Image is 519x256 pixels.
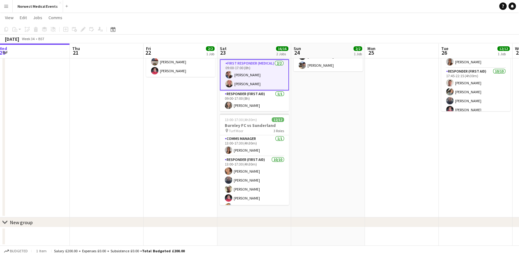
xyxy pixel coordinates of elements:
[354,52,362,56] div: 1 Job
[274,128,284,133] span: 3 Roles
[276,46,288,51] span: 16/16
[145,49,151,56] span: 22
[5,36,19,42] div: [DATE]
[220,90,289,111] app-card-role: Responder (First Aid)1/109:00-17:00 (8h)[PERSON_NAME]
[20,36,36,41] span: Week 34
[367,46,375,51] span: Mon
[220,20,289,111] app-job-card: 09:00-17:00 (8h)4/4Preston City Mela Preston Flag Market3 RolesFREC 4 (no blues)1/109:00-17:00 (8...
[146,47,215,77] app-card-role: First Responder (Medical)2/217:00-21:30 (4h30m)[PERSON_NAME][PERSON_NAME]
[5,15,14,20] span: View
[38,36,44,41] div: BST
[220,46,227,51] span: Sat
[206,46,215,51] span: 2/2
[219,49,227,56] span: 23
[293,49,301,56] span: 24
[276,52,288,56] div: 2 Jobs
[220,123,289,128] h3: Burnley FC vs Sunderland
[220,59,289,90] app-card-role: First Responder (Medical)2/209:00-17:00 (8h)[PERSON_NAME][PERSON_NAME]
[71,49,80,56] span: 21
[34,249,49,253] span: 1 item
[441,68,510,170] app-card-role: Responder (First Aid)10/1017:45-22:15 (4h30m)[PERSON_NAME][PERSON_NAME][PERSON_NAME][PERSON_NAME]
[2,14,16,22] a: View
[225,117,257,122] span: 13:00-17:30 (4h30m)
[31,14,45,22] a: Jobs
[272,117,284,122] span: 12/12
[46,14,65,22] a: Comms
[3,248,29,254] button: Budgeted
[142,249,185,253] span: Total Budgeted £200.00
[294,46,301,51] span: Sun
[441,46,448,51] span: Tue
[229,128,243,133] span: Turf Moor
[497,46,510,51] span: 12/12
[220,135,289,156] app-card-role: Comms Manager1/113:00-17:30 (4h30m)[PERSON_NAME]
[146,46,151,51] span: Fri
[441,20,510,111] app-job-card: 17:45-22:15 (4h30m)12/12Burnley FC vs Derby - Carabao Cup Turf Moor3 RolesComms Manager1/117:45-2...
[206,52,214,56] div: 1 Job
[54,249,185,253] div: Salary £200.00 + Expenses £0.00 + Subsistence £0.00 =
[17,14,29,22] a: Edit
[20,15,27,20] span: Edit
[440,49,448,56] span: 26
[48,15,62,20] span: Comms
[498,52,509,56] div: 1 Job
[72,46,80,51] span: Thu
[366,49,375,56] span: 25
[10,219,33,225] div: New group
[354,46,362,51] span: 2/2
[220,114,289,205] app-job-card: 13:00-17:30 (4h30m)12/12Burnley FC vs Sunderland Turf Moor3 RolesComms Manager1/113:00-17:30 (4h3...
[10,249,28,253] span: Budgeted
[13,0,63,12] button: Norwest Medical Events
[33,15,42,20] span: Jobs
